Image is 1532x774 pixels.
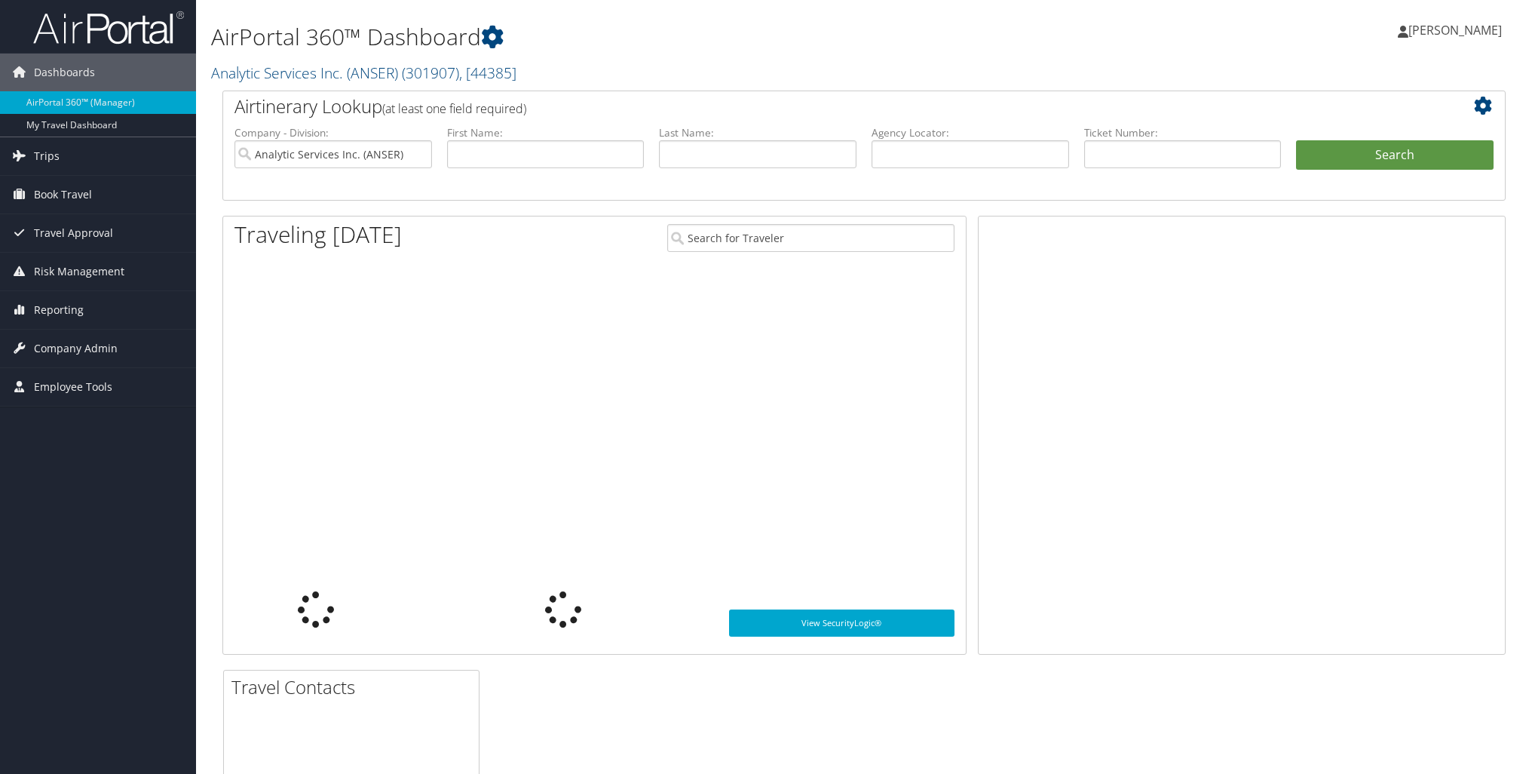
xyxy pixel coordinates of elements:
h2: Airtinerary Lookup [234,94,1386,119]
img: airportal-logo.png [33,10,184,45]
label: Agency Locator: [872,125,1069,140]
span: Reporting [34,291,84,329]
input: Search for Traveler [667,224,954,252]
span: , [ 44385 ] [459,63,516,83]
span: (at least one field required) [382,100,526,117]
label: Last Name: [659,125,856,140]
span: Trips [34,137,60,175]
button: Search [1296,140,1494,170]
a: [PERSON_NAME] [1398,8,1517,53]
a: Analytic Services Inc. (ANSER) [211,63,516,83]
span: [PERSON_NAME] [1408,22,1502,38]
span: Company Admin [34,330,118,367]
h2: Travel Contacts [231,674,479,700]
span: Dashboards [34,54,95,91]
span: Book Travel [34,176,92,213]
h1: Traveling [DATE] [234,219,402,250]
span: Travel Approval [34,214,113,252]
span: ( 301907 ) [402,63,459,83]
label: Ticket Number: [1084,125,1282,140]
label: Company - Division: [234,125,432,140]
label: First Name: [447,125,645,140]
h1: AirPortal 360™ Dashboard [211,21,1082,53]
a: View SecurityLogic® [729,610,954,637]
span: Employee Tools [34,368,112,406]
span: Risk Management [34,253,124,290]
